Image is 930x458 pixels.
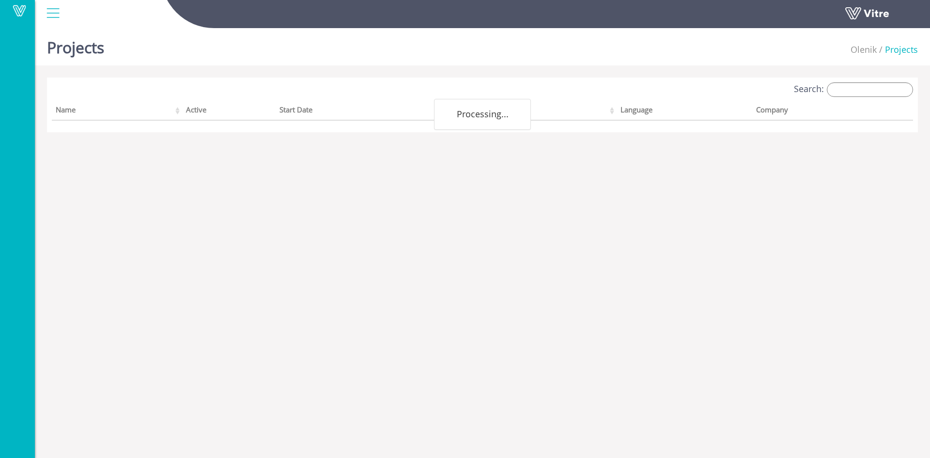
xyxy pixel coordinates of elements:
input: Search: [827,82,913,97]
th: Company [752,102,887,121]
div: Processing... [434,99,531,130]
th: Active [182,102,276,121]
h1: Projects [47,24,104,65]
label: Search: [794,82,913,97]
span: 237 [851,44,877,55]
th: Start Date [276,102,451,121]
li: Projects [877,44,918,56]
th: Language [617,102,753,121]
th: Name [52,102,182,121]
th: End Date [451,102,617,121]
